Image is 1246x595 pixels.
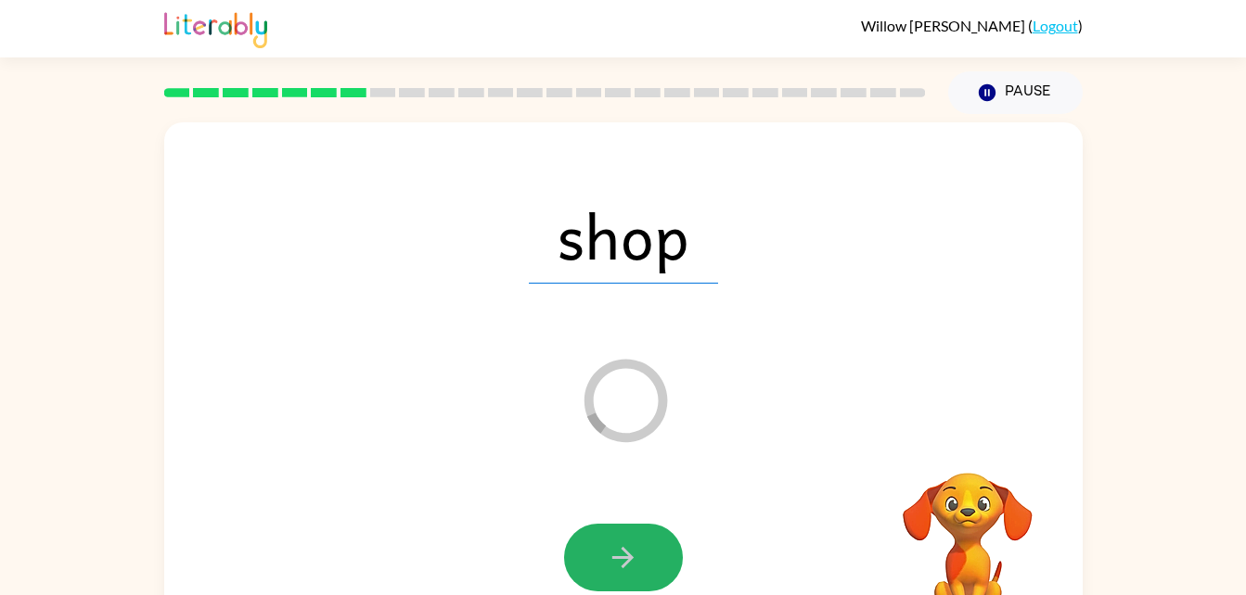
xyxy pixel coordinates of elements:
a: Logout [1033,17,1078,34]
span: Willow [PERSON_NAME] [861,17,1028,34]
img: Literably [164,7,267,48]
div: ( ) [861,17,1083,34]
button: Pause [948,71,1083,114]
span: shop [529,187,718,284]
